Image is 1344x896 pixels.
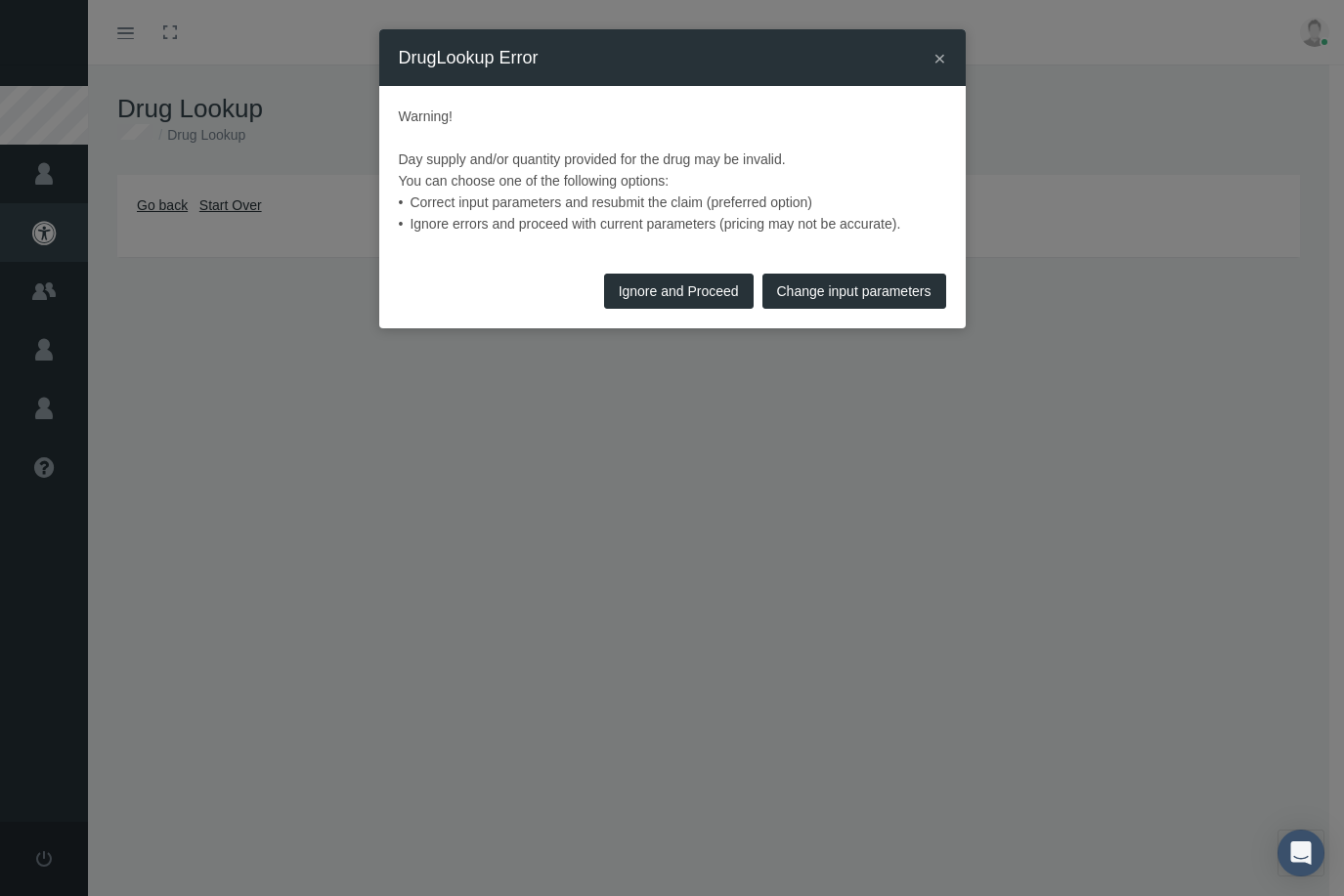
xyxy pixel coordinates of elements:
[933,48,945,68] button: Close
[1278,830,1324,876] div: Open Intercom Messenger
[933,47,945,69] span: ×
[399,106,946,235] p: Warning! Day supply and/or quantity provided for the drug may be invalid. You can choose one of t...
[604,274,754,309] button: Ignore and Proceed
[399,44,539,71] h4: DrugLookup Error
[762,274,946,309] button: Change input parameters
